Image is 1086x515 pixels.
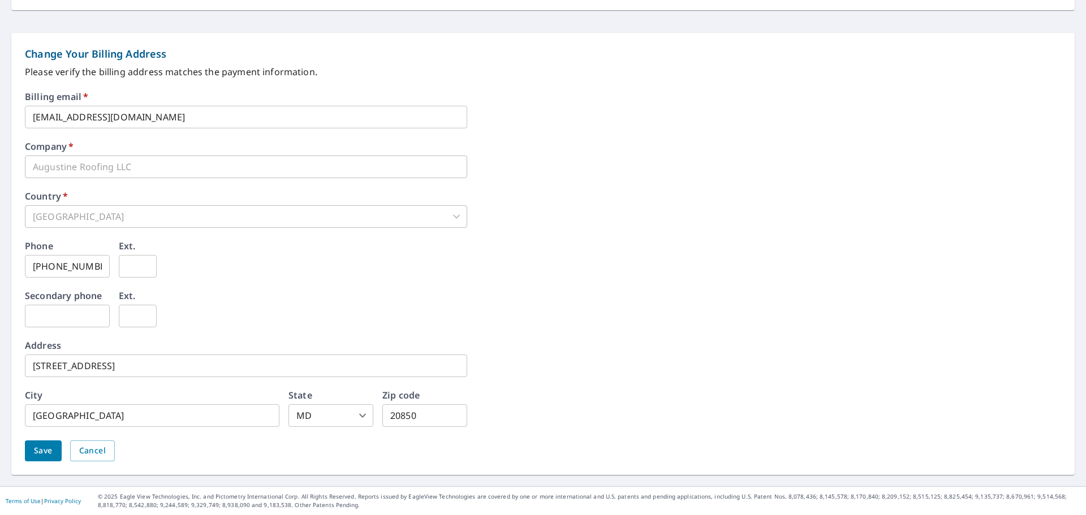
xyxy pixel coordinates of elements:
label: Ext. [119,241,136,250]
p: Please verify the billing address matches the payment information. [25,65,1061,79]
a: Terms of Use [6,497,41,505]
label: Billing email [25,92,88,101]
span: Cancel [79,444,106,458]
label: Address [25,341,61,350]
label: Country [25,192,68,201]
div: [GEOGRAPHIC_DATA] [25,205,467,228]
p: | [6,497,81,504]
div: MD [288,404,373,427]
button: Cancel [70,440,115,461]
button: Save [25,440,62,461]
p: © 2025 Eagle View Technologies, Inc. and Pictometry International Corp. All Rights Reserved. Repo... [98,492,1080,509]
label: Ext. [119,291,136,300]
label: Zip code [382,391,420,400]
label: State [288,391,312,400]
label: Company [25,142,74,151]
a: Privacy Policy [44,497,81,505]
p: Change Your Billing Address [25,46,1061,62]
span: Save [34,444,53,458]
label: Phone [25,241,53,250]
label: City [25,391,43,400]
label: Secondary phone [25,291,102,300]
